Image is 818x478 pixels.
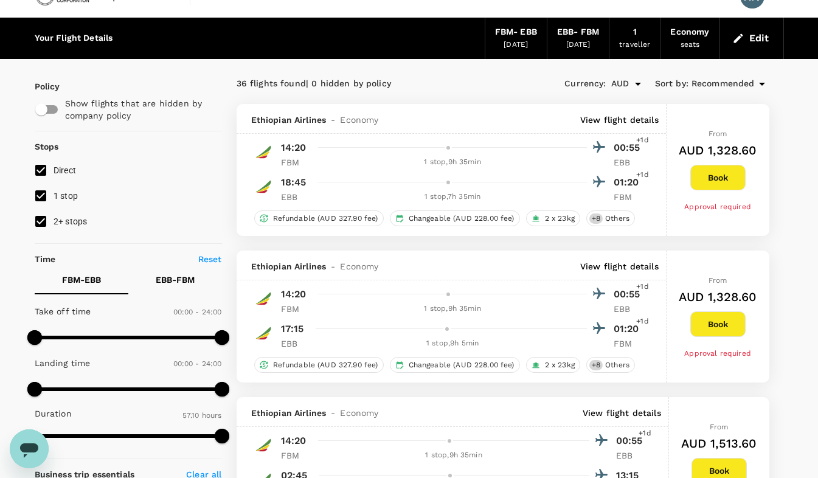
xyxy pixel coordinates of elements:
[710,423,729,431] span: From
[251,260,327,272] span: Ethiopian Airlines
[281,140,307,155] p: 14:20
[614,175,644,190] p: 01:20
[670,26,709,39] div: Economy
[251,140,276,164] img: ET
[495,26,537,39] div: FBM - EBB
[281,449,311,462] p: FBM
[600,360,634,370] span: Others
[254,357,384,373] div: Refundable (AUD 327.90 fee)
[326,260,340,272] span: -
[390,357,520,373] div: Changeable (AUD 228.00 fee)
[281,322,304,336] p: 17:15
[319,449,589,462] div: 1 stop , 9h 35min
[319,156,587,168] div: 1 stop , 9h 35min
[237,77,503,91] div: 36 flights found | 0 hidden by policy
[268,213,383,224] span: Refundable (AUD 327.90 fee)
[709,276,727,285] span: From
[35,80,46,92] p: Policy
[679,140,757,160] h6: AUD 1,328.60
[684,349,751,358] span: Approval required
[54,165,77,175] span: Direct
[619,39,650,51] div: traveller
[10,429,49,468] iframe: Button to launch messaging window
[35,32,113,45] div: Your Flight Details
[35,407,72,420] p: Duration
[639,428,651,440] span: +1d
[633,26,637,39] div: 1
[636,316,648,328] span: +1d
[730,29,774,48] button: Edit
[54,216,88,226] span: 2+ stops
[691,77,755,91] span: Recommended
[251,175,276,199] img: ET
[251,114,327,126] span: Ethiopian Airlines
[326,407,340,419] span: -
[681,434,757,453] h6: AUD 1,513.60
[616,434,646,448] p: 00:55
[614,322,644,336] p: 01:20
[709,130,727,138] span: From
[526,210,580,226] div: 2 x 23kg
[614,338,644,350] p: FBM
[404,360,519,370] span: Changeable (AUD 228.00 fee)
[340,260,378,272] span: Economy
[254,210,384,226] div: Refundable (AUD 327.90 fee)
[636,281,648,293] span: +1d
[173,308,222,316] span: 00:00 - 24:00
[586,210,635,226] div: +8Others
[614,140,644,155] p: 00:55
[340,114,378,126] span: Economy
[580,260,659,272] p: View flight details
[540,360,580,370] span: 2 x 23kg
[319,303,587,315] div: 1 stop , 9h 35min
[636,169,648,181] span: +1d
[614,156,644,168] p: EBB
[281,191,311,203] p: EBB
[616,449,646,462] p: EBB
[54,191,78,201] span: 1 stop
[629,75,646,92] button: Open
[600,213,634,224] span: Others
[198,253,222,265] p: Reset
[281,303,311,315] p: FBM
[182,411,222,420] span: 57.10 hours
[35,142,59,151] strong: Stops
[404,213,519,224] span: Changeable (AUD 228.00 fee)
[35,305,91,317] p: Take off time
[684,203,751,211] span: Approval required
[564,77,606,91] span: Currency :
[35,357,91,369] p: Landing time
[540,213,580,224] span: 2 x 23kg
[281,156,311,168] p: FBM
[690,165,746,190] button: Book
[614,303,644,315] p: EBB
[586,357,635,373] div: +8Others
[319,191,587,203] div: 1 stop , 7h 35min
[614,191,644,203] p: FBM
[589,360,603,370] span: + 8
[281,434,307,448] p: 14:20
[681,39,700,51] div: seats
[251,407,327,419] span: Ethiopian Airlines
[281,287,307,302] p: 14:20
[589,213,603,224] span: + 8
[319,338,587,350] div: 1 stop , 9h 5min
[679,287,757,307] h6: AUD 1,328.60
[557,26,599,39] div: EBB - FBM
[655,77,688,91] span: Sort by :
[281,175,307,190] p: 18:45
[580,114,659,126] p: View flight details
[268,360,383,370] span: Refundable (AUD 327.90 fee)
[173,359,222,368] span: 00:00 - 24:00
[566,39,591,51] div: [DATE]
[636,134,648,147] span: +1d
[251,321,276,345] img: ET
[614,287,644,302] p: 00:55
[326,114,340,126] span: -
[526,357,580,373] div: 2 x 23kg
[35,253,56,265] p: Time
[251,286,276,311] img: ET
[504,39,528,51] div: [DATE]
[281,338,311,350] p: EBB
[690,311,746,337] button: Book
